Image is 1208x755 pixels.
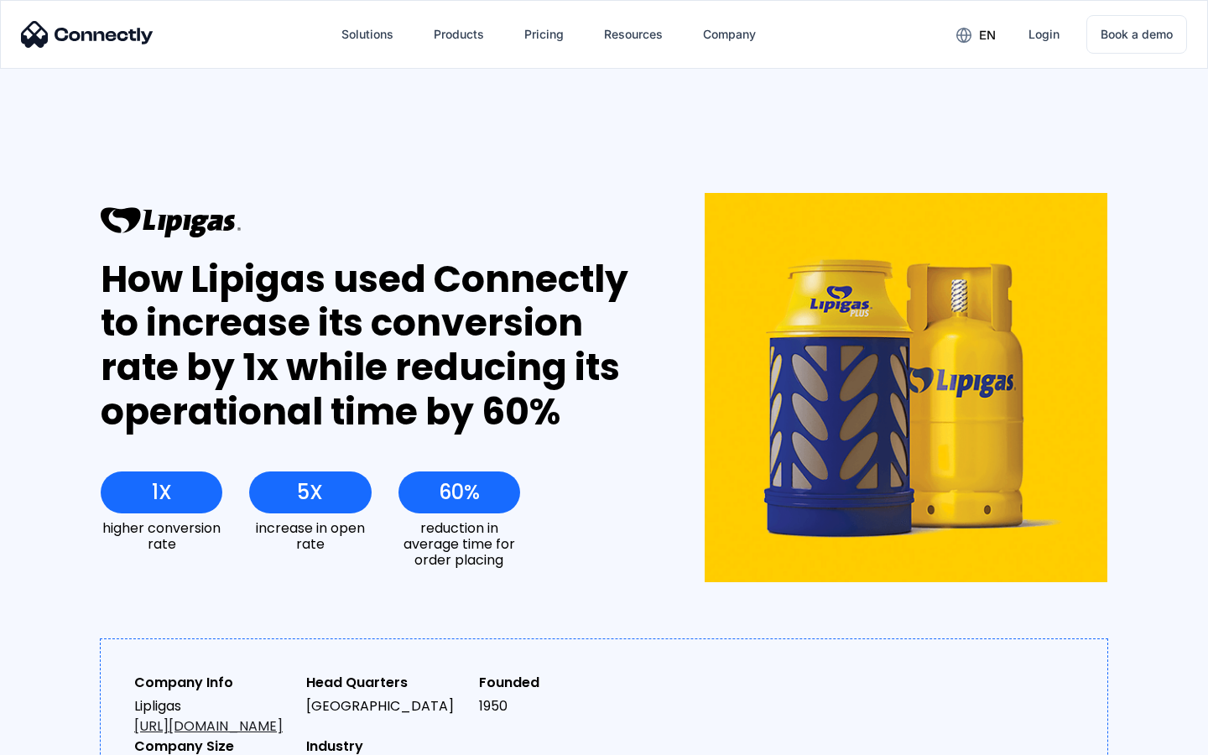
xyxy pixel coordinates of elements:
div: Login [1028,23,1060,46]
div: Resources [604,23,663,46]
a: [URL][DOMAIN_NAME] [134,716,283,736]
div: Company [703,23,756,46]
a: Book a demo [1086,15,1187,54]
img: Connectly Logo [21,21,154,48]
div: 1X [152,481,172,504]
div: Pricing [524,23,564,46]
div: Products [420,14,497,55]
div: Company Info [134,673,293,693]
div: Lipligas [134,696,293,737]
a: Pricing [511,14,577,55]
div: increase in open rate [249,520,371,552]
ul: Language list [34,726,101,749]
div: en [979,23,996,47]
div: Products [434,23,484,46]
div: Resources [591,14,676,55]
div: 60% [439,481,480,504]
div: higher conversion rate [101,520,222,552]
div: [GEOGRAPHIC_DATA] [306,696,465,716]
div: 5X [297,481,323,504]
div: Head Quarters [306,673,465,693]
div: 1950 [479,696,638,716]
div: reduction in average time for order placing [398,520,520,569]
div: Company [690,14,769,55]
aside: Language selected: English [17,726,101,749]
a: Login [1015,14,1073,55]
div: en [943,22,1008,47]
div: Solutions [328,14,407,55]
div: Solutions [341,23,393,46]
div: How Lipigas used Connectly to increase its conversion rate by 1x while reducing its operational t... [101,258,643,435]
div: Founded [479,673,638,693]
